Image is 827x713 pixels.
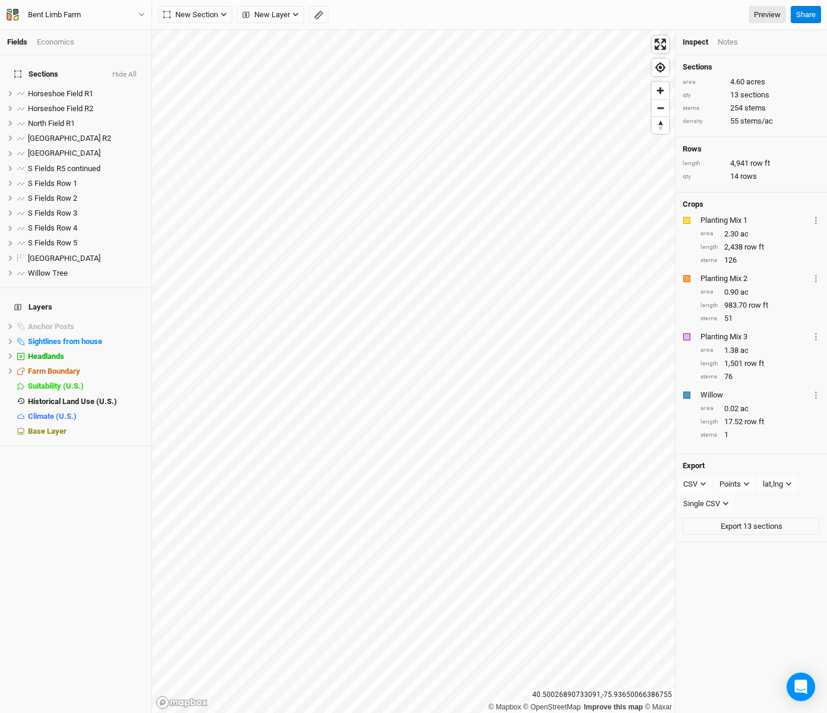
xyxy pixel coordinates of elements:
div: Sightlines from house [28,337,144,346]
div: Willow [700,390,810,400]
div: stems [700,373,718,381]
div: qty [683,172,724,181]
span: Horseshoe Field R1 [28,89,93,98]
div: length [700,301,718,310]
span: row ft [744,417,764,427]
div: stems [700,256,718,265]
div: S Fields Row 4 [28,223,144,233]
span: Base Layer [28,427,67,436]
div: 1,501 [700,358,820,369]
div: Historical Land Use (U.S.) [28,397,144,406]
span: Zoom out [652,100,669,116]
span: S Fields Row 1 [28,179,77,188]
div: Farm Boundary [28,367,144,376]
div: 254 [683,103,820,113]
div: 2,438 [700,242,820,253]
a: Improve this map [584,703,643,711]
div: stems [700,431,718,440]
button: Crop Usage [812,213,820,227]
button: Enter fullscreen [652,36,669,53]
div: Anchor Posts [28,322,144,332]
div: Horseshoe Field R2 [28,104,144,113]
button: New Section [158,6,232,24]
div: 1 [700,430,820,440]
div: Planting Mix 2 [700,273,810,284]
div: Inspect [683,37,708,48]
h4: Crops [683,200,703,209]
button: Bent Limb Farm [6,8,146,21]
div: Climate (U.S.) [28,412,144,421]
span: ac [740,403,749,414]
span: [GEOGRAPHIC_DATA] [28,149,100,157]
button: Points [714,475,755,493]
div: area [700,346,718,355]
span: [GEOGRAPHIC_DATA] R2 [28,134,111,143]
span: [GEOGRAPHIC_DATA] [28,254,100,263]
div: 4.60 [683,77,820,87]
div: S Fields Row 3 [28,209,144,218]
h4: Rows [683,144,820,154]
h4: Sections [683,62,820,72]
span: rows [740,171,757,182]
div: 2.30 [700,229,820,239]
span: row ft [749,300,768,311]
div: length [700,418,718,427]
div: North Field R2 [28,134,144,143]
div: 17.52 [700,417,820,427]
span: ac [740,229,749,239]
div: 55 [683,116,820,127]
span: Anchor Posts [28,322,74,331]
div: Willow Tree [28,269,144,278]
span: sections [740,90,769,100]
span: S Fields R5 continued [28,164,100,173]
button: Shortcut: M [309,6,329,24]
div: Bent Limb Farm [28,9,81,21]
div: 1.38 [700,345,820,356]
div: stems [700,314,718,323]
div: Points [719,478,741,490]
div: area [683,78,724,87]
div: Suitability (U.S.) [28,381,144,391]
div: Single CSV [683,498,720,510]
div: length [700,243,718,252]
a: Mapbox [488,703,521,711]
a: OpenStreetMap [523,703,581,711]
div: 14 [683,171,820,182]
div: North Field R3 [28,149,144,158]
span: S Fields Row 4 [28,223,77,232]
div: 126 [700,255,820,266]
div: 4,941 [683,158,820,169]
button: Reset bearing to north [652,116,669,134]
span: ac [740,287,749,298]
div: length [683,159,724,168]
span: Suitability (U.S.) [28,381,84,390]
button: New Layer [237,6,304,24]
button: lat,lng [757,475,797,493]
div: Headlands [28,352,144,361]
span: row ft [744,358,764,369]
span: Zoom in [652,82,669,99]
div: Notes [718,37,738,48]
span: stems [744,103,766,113]
div: Open Intercom Messenger [787,673,815,701]
div: Economics [37,37,74,48]
div: length [700,359,718,368]
div: density [683,117,724,126]
div: area [700,288,718,296]
div: S Fields R5 continued [28,164,144,173]
button: Crop Usage [812,330,820,343]
span: Sections [14,70,58,79]
button: Crop Usage [812,388,820,402]
a: Mapbox logo [156,696,208,709]
span: S Fields Row 3 [28,209,77,217]
a: Maxar [645,703,672,711]
span: Climate (U.S.) [28,412,77,421]
a: Preview [749,6,786,24]
span: stems/ac [740,116,773,127]
div: S Fields Row 1 [28,179,144,188]
span: Horseshoe Field R2 [28,104,93,113]
div: 40.50026890733091 , -75.93650066386755 [529,689,675,701]
div: stems [683,104,724,113]
div: S Fields Row 5 [28,238,144,248]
